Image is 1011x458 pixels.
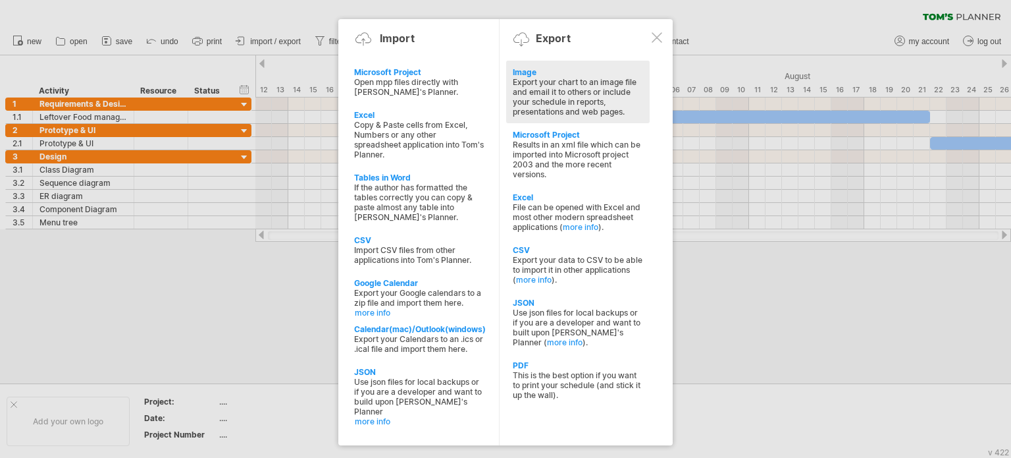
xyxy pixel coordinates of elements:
div: Export [536,32,571,45]
div: This is the best option if you want to print your schedule (and stick it up the wall). [513,370,643,400]
div: PDF [513,360,643,370]
a: more info [516,275,552,285]
a: more info [547,337,583,347]
div: Excel [513,192,643,202]
div: Excel [354,110,484,120]
a: more info [563,222,598,232]
a: more info [355,308,485,318]
div: If the author has formatted the tables correctly you can copy & paste almost any table into [PERS... [354,183,484,222]
div: Export your data to CSV to be able to import it in other applications ( ). [513,255,643,285]
div: JSON [513,298,643,308]
a: more info [355,416,485,426]
div: Results in an xml file which can be imported into Microsoft project 2003 and the more recent vers... [513,140,643,179]
div: File can be opened with Excel and most other modern spreadsheet applications ( ). [513,202,643,232]
div: Image [513,67,643,77]
div: Copy & Paste cells from Excel, Numbers or any other spreadsheet application into Tom's Planner. [354,120,484,159]
div: CSV [513,245,643,255]
div: Tables in Word [354,173,484,183]
div: Export your chart to an image file and email it to others or include your schedule in reports, pr... [513,77,643,117]
div: Import [380,32,415,45]
div: Microsoft Project [513,130,643,140]
div: Use json files for local backups or if you are a developer and want to built upon [PERSON_NAME]'s... [513,308,643,347]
